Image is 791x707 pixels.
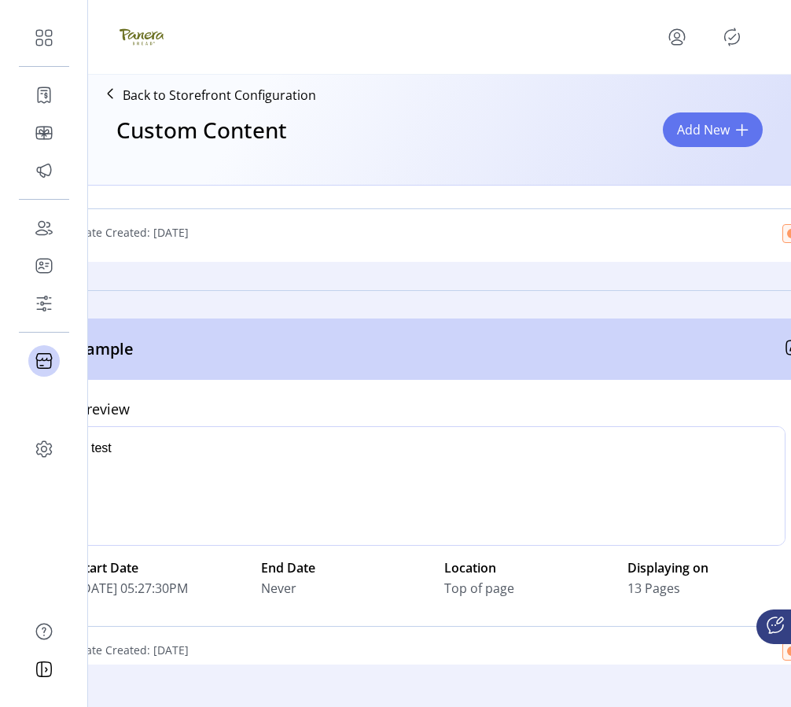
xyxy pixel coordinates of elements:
label: Location [444,558,618,577]
button: menu [664,24,690,50]
label: Start Date [78,558,252,577]
label: End Date [261,558,435,577]
iframe: Rich Text Area [79,427,785,545]
p: test [13,13,694,30]
span: Top of page [444,579,514,598]
body: Rich Text Area. Press ALT-0 for help. [13,13,694,30]
span: 13 Pages [627,579,680,598]
span: Never [261,579,296,598]
img: logo [120,15,164,59]
p: Date Created: [DATE] [78,642,189,661]
p: Back to Storefront Configuration [123,86,316,105]
button: Publisher Panel [719,24,745,50]
p: Date Created: [DATE] [78,224,189,243]
p: sample [78,337,134,361]
span: Add New [677,120,730,139]
button: Add New [663,112,763,147]
span: [DATE] 05:27:30PM [78,579,188,598]
h5: Preview [78,399,130,426]
h3: Custom Content [116,113,287,146]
